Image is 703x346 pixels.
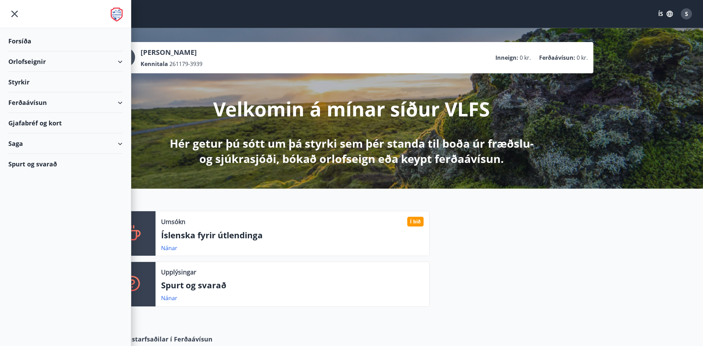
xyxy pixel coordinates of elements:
[111,8,123,22] img: union_logo
[539,54,575,61] p: Ferðaávísun :
[161,267,196,277] p: Upplýsingar
[8,113,123,133] div: Gjafabréf og kort
[161,244,177,252] a: Nánar
[8,133,123,154] div: Saga
[8,92,123,113] div: Ferðaávísun
[685,10,688,18] span: S
[168,136,535,166] p: Hér getur þú sótt um þá styrki sem þér standa til boða úr fræðslu- og sjúkrasjóði, bókað orlofsei...
[654,8,677,20] button: ÍS
[8,31,123,51] div: Forsíða
[141,60,168,68] p: Kennitala
[8,154,123,174] div: Spurt og svarað
[213,96,490,122] p: Velkomin á mínar síður VLFS
[161,229,424,241] p: Íslenska fyrir útlendinga
[8,8,21,20] button: menu
[577,54,588,61] span: 0 kr.
[161,294,177,302] a: Nánar
[8,51,123,72] div: Orlofseignir
[407,217,424,226] div: Í bið
[161,217,185,226] p: Umsókn
[169,60,202,68] span: 261179-3939
[495,54,518,61] p: Inneign :
[161,279,424,291] p: Spurt og svarað
[141,48,202,57] p: [PERSON_NAME]
[678,6,695,22] button: S
[520,54,531,61] span: 0 kr.
[118,335,212,344] span: Samstarfsaðilar í Ferðaávísun
[8,72,123,92] div: Styrkir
